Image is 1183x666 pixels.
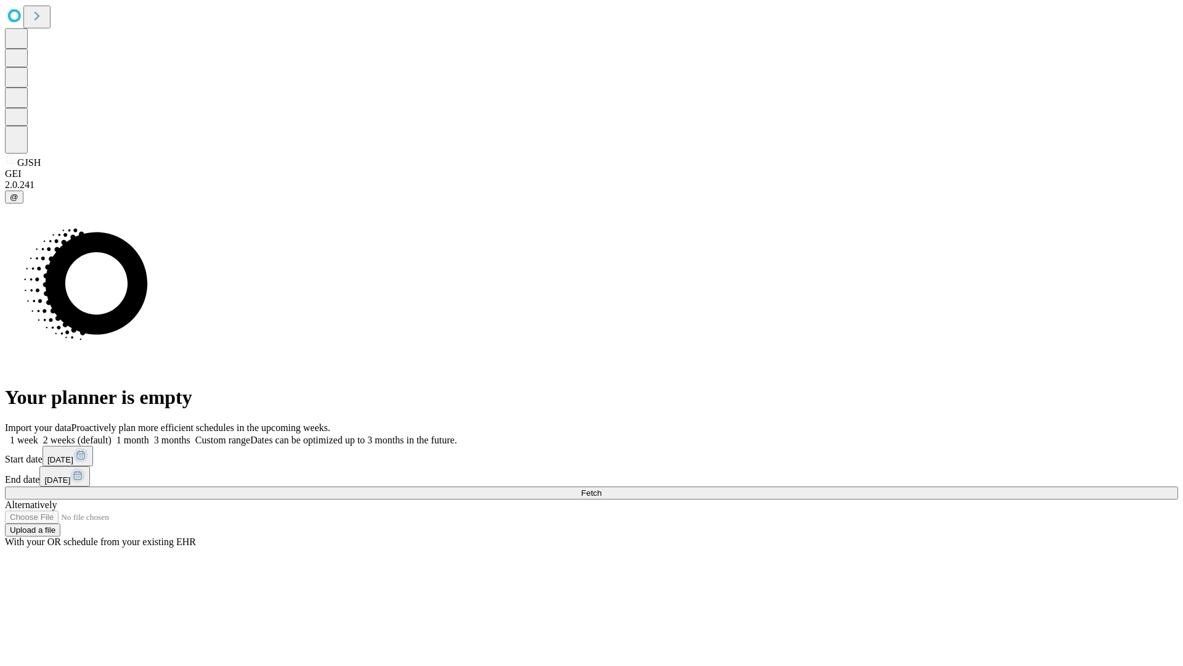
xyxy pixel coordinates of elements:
span: 3 months [154,435,190,445]
span: Alternatively [5,499,57,510]
span: Custom range [195,435,250,445]
span: 1 week [10,435,38,445]
div: Start date [5,446,1178,466]
span: Proactively plan more efficient schedules in the upcoming weeks. [71,422,330,433]
span: Import your data [5,422,71,433]
button: @ [5,191,23,203]
div: End date [5,466,1178,487]
h1: Your planner is empty [5,386,1178,409]
span: [DATE] [44,475,70,485]
div: 2.0.241 [5,179,1178,191]
button: [DATE] [39,466,90,487]
span: @ [10,192,18,202]
span: Fetch [581,488,601,498]
span: GJSH [17,157,41,168]
span: [DATE] [47,455,73,464]
button: Fetch [5,487,1178,499]
span: 1 month [116,435,149,445]
span: With your OR schedule from your existing EHR [5,536,196,547]
button: Upload a file [5,524,60,536]
span: 2 weeks (default) [43,435,112,445]
button: [DATE] [43,446,93,466]
span: Dates can be optimized up to 3 months in the future. [250,435,457,445]
div: GEI [5,168,1178,179]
